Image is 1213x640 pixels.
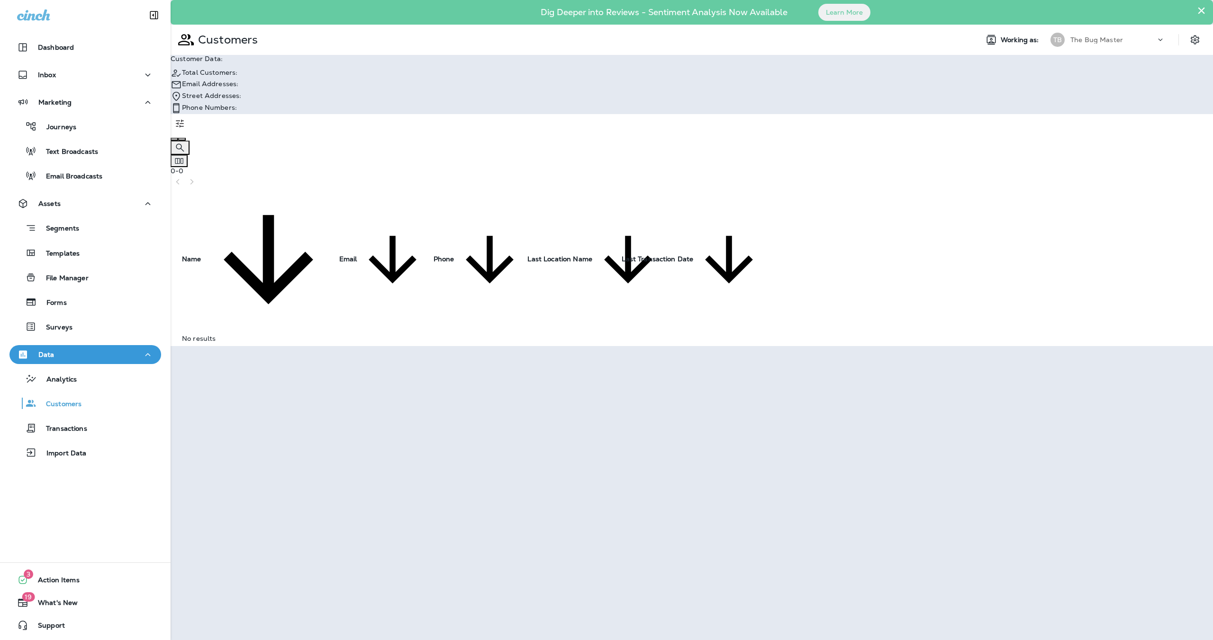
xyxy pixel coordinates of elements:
[9,593,161,612] button: 19What's New
[622,255,765,263] span: Last Transaction Date
[434,255,454,263] span: Phone
[9,194,161,213] button: Assets
[36,400,81,409] p: Customers
[36,274,89,283] p: File Manager
[1186,31,1204,48] button: Settings
[1001,36,1041,44] span: Working as:
[36,224,79,234] p: Segments
[194,33,258,47] p: Customers
[9,267,161,287] button: File Manager
[339,255,357,263] span: Email
[28,622,65,633] span: Support
[527,255,592,263] span: Last Location Name
[171,331,705,346] td: No results
[9,166,161,186] button: Email Broadcasts
[28,576,80,587] span: Action Items
[513,11,815,14] p: Dig Deeper into Reviews - Sentiment Analysis Now Available
[36,249,80,258] p: Templates
[171,167,1211,175] div: 0 - 0
[434,255,526,263] span: Phone
[38,200,61,207] p: Assets
[9,317,161,337] button: Surveys
[9,38,161,57] button: Dashboard
[1050,33,1065,47] div: TB
[9,369,161,389] button: Analytics
[36,323,72,332] p: Surveys
[9,418,161,438] button: Transactions
[24,569,33,579] span: 3
[171,141,190,155] button: Search Customers
[9,570,161,589] button: 3Action Items
[9,393,161,413] button: Customers
[37,449,87,458] p: Import Data
[141,6,167,25] button: Collapse Sidebar
[38,71,56,79] p: Inbox
[818,4,870,21] button: Learn More
[9,93,161,112] button: Marketing
[171,114,190,133] button: Filters
[9,616,161,635] button: Support
[9,141,161,161] button: Text Broadcasts
[182,255,201,263] span: Name
[9,65,161,84] button: Inbox
[37,299,67,308] p: Forms
[9,243,161,263] button: Templates
[182,255,335,263] span: Name
[37,375,77,384] p: Analytics
[9,116,161,136] button: Journeys
[182,68,237,77] span: Total Customers:
[171,55,241,62] p: Customer Data:
[182,80,238,88] span: Email Addresses:
[182,103,237,112] span: Phone Numbers:
[36,148,98,157] p: Text Broadcasts
[9,218,161,238] button: Segments
[1070,36,1123,44] p: The Bug Master
[9,443,161,462] button: Import Data
[527,255,663,263] span: Last Location Name
[37,123,76,132] p: Journeys
[339,255,429,263] span: Email
[171,155,188,167] button: Edit Fields
[38,98,72,106] p: Marketing
[36,425,87,434] p: Transactions
[36,172,102,181] p: Email Broadcasts
[38,351,54,358] p: Data
[182,91,241,100] span: Street Addresses:
[9,292,161,312] button: Forms
[22,592,35,602] span: 19
[28,599,78,610] span: What's New
[1197,3,1206,18] button: Close
[9,345,161,364] button: Data
[38,44,74,51] p: Dashboard
[622,255,693,263] span: Last Transaction Date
